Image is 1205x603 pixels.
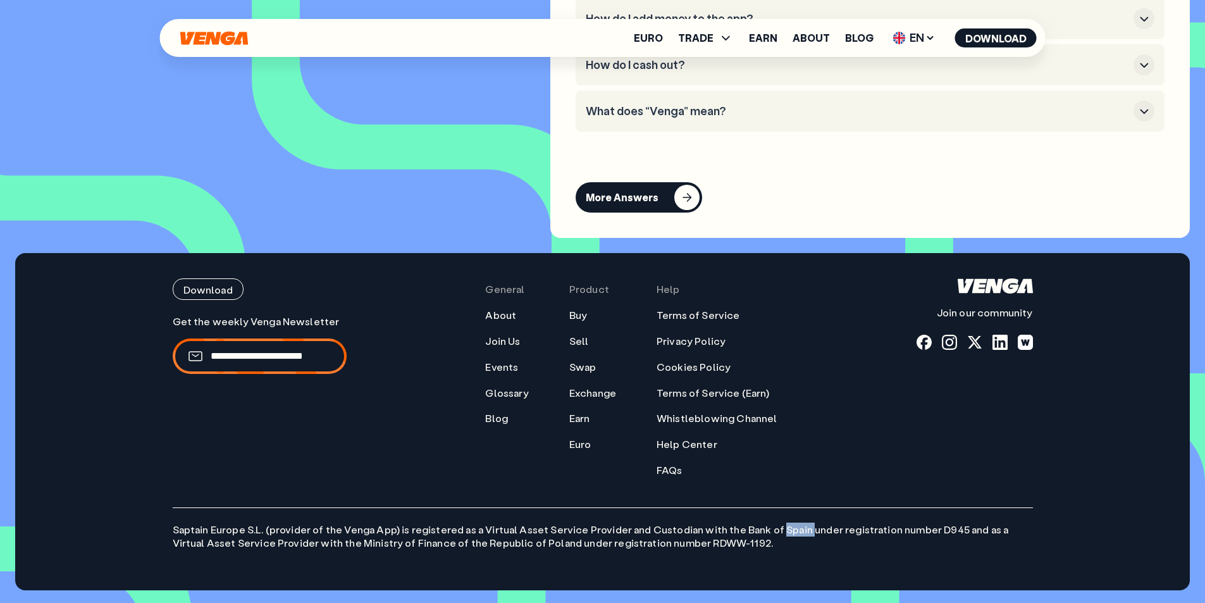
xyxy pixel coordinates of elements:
a: Blog [845,33,874,43]
h3: How do I add money to the app? [586,12,1128,26]
div: More Answers [586,191,658,204]
a: About [793,33,830,43]
p: Get the weekly Venga Newsletter [173,315,347,328]
a: Terms of Service (Earn) [657,387,769,400]
a: Earn [569,412,590,425]
a: Terms of Service [657,309,740,322]
a: Events [485,361,518,374]
span: Help [657,283,680,296]
a: Euro [634,33,663,43]
a: Help Center [657,438,717,451]
a: instagram [942,335,957,350]
a: Earn [749,33,777,43]
a: Euro [569,438,591,451]
a: FAQs [657,464,683,477]
img: flag-uk [893,32,906,44]
span: EN [889,28,940,48]
a: Exchange [569,387,616,400]
span: TRADE [678,33,714,43]
button: What does “Venga” mean? [586,101,1154,121]
button: Download [955,28,1037,47]
a: Cookies Policy [657,361,731,374]
p: Join our community [917,306,1033,320]
a: About [485,309,516,322]
a: Sell [569,335,589,348]
h3: How do I cash out? [586,58,1128,72]
a: Join Us [485,335,520,348]
p: Saptain Europe S.L. (provider of the Venga App) is registered as a Virtual Asset Service Provider... [173,507,1033,550]
svg: Home [179,31,250,46]
span: General [485,283,524,296]
span: TRADE [678,30,734,46]
button: More Answers [576,182,702,213]
button: How do I cash out? [586,54,1154,75]
a: Privacy Policy [657,335,726,348]
a: warpcast [1018,335,1033,350]
a: Download [173,278,347,300]
a: fb [917,335,932,350]
span: Product [569,283,609,296]
a: Whistleblowing Channel [657,412,777,425]
a: Buy [569,309,587,322]
h3: What does “Venga” mean? [586,104,1128,118]
button: How do I add money to the app? [586,8,1154,29]
button: Download [173,278,244,300]
a: linkedin [992,335,1008,350]
a: Blog [485,412,508,425]
a: Swap [569,361,596,374]
a: x [967,335,982,350]
a: Glossary [485,387,528,400]
svg: Home [958,278,1033,294]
